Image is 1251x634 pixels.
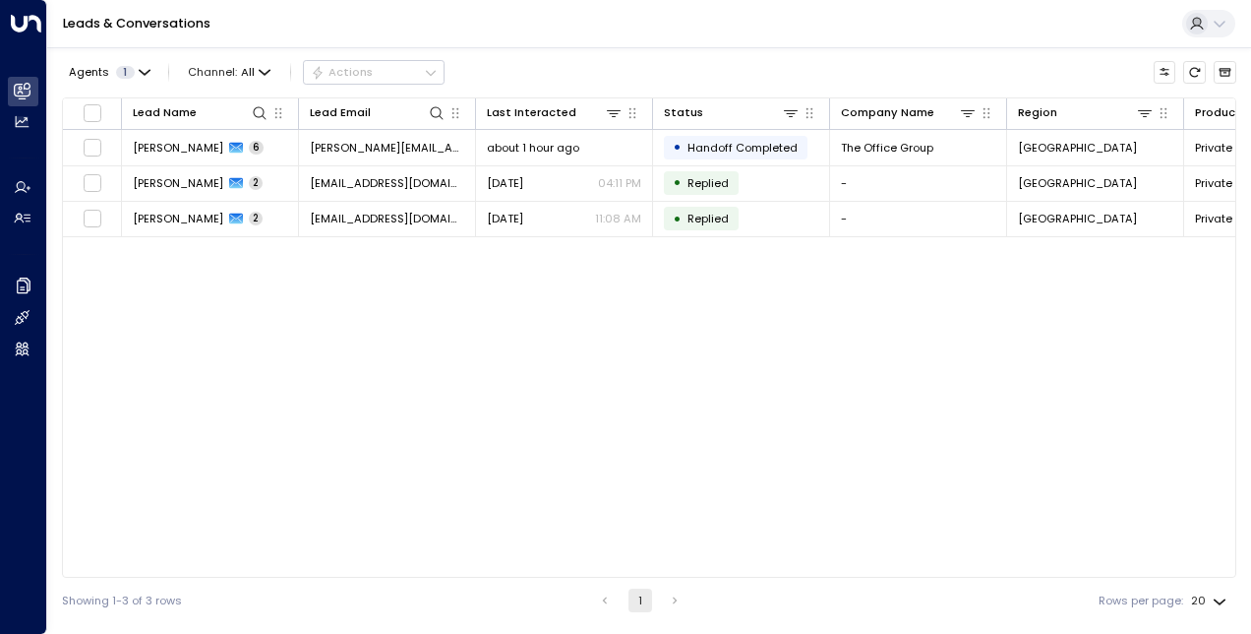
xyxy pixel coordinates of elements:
div: • [673,169,682,196]
div: Region [1018,103,1154,122]
div: • [673,134,682,160]
div: Button group with a nested menu [303,60,445,84]
div: Product [1195,103,1241,122]
div: Lead Name [133,103,197,122]
div: Actions [311,65,373,79]
span: Replied [687,175,729,191]
span: London [1018,140,1137,156]
span: Channel: [182,61,277,83]
span: about 1 hour ago [487,140,579,156]
div: Last Interacted [487,103,576,122]
div: Company Name [841,103,934,122]
button: Actions [303,60,445,84]
span: Toggle select row [83,138,102,158]
span: Agents [69,67,109,78]
button: Archived Leads [1214,61,1236,84]
button: Channel:All [182,61,277,83]
span: London [1018,211,1137,226]
span: Toggle select row [83,209,102,228]
p: 04:11 PM [598,175,641,191]
div: Region [1018,103,1057,122]
div: Lead Email [310,103,446,122]
span: 2 [249,176,263,190]
span: 6 [249,141,264,155]
td: - [830,202,1007,236]
span: James Pinner [133,175,223,191]
td: - [830,166,1007,201]
button: page 1 [628,589,652,612]
span: jamespinnerbbr@gmail.com [310,175,464,191]
div: Last Interacted [487,103,623,122]
div: Lead Email [310,103,371,122]
span: Toggle select row [83,173,102,193]
button: Agents1 [62,61,155,83]
span: Replied [687,211,729,226]
div: Status [664,103,800,122]
span: Yesterday [487,175,523,191]
span: rkbrainch@live.co.uk [310,211,464,226]
span: Handoff Completed [687,140,798,156]
a: Leads & Conversations [63,15,210,32]
nav: pagination navigation [592,589,687,612]
label: Rows per page: [1099,593,1183,609]
div: 20 [1191,589,1230,613]
span: Toggle select all [83,103,102,123]
div: Company Name [841,103,977,122]
button: Customize [1154,61,1176,84]
span: Yesterday [487,211,523,226]
span: All [241,66,255,79]
span: Nicola.Merry@theofficegroup.com [310,140,464,156]
div: Showing 1-3 of 3 rows [62,593,182,609]
span: ranjit brainch [133,211,223,226]
span: Nicola Merry [133,140,223,156]
div: Lead Name [133,103,268,122]
span: The Office Group [841,140,933,156]
span: 2 [249,212,263,225]
span: London [1018,175,1137,191]
div: Status [664,103,703,122]
span: 1 [116,66,135,79]
div: • [673,206,682,232]
p: 11:08 AM [595,211,641,226]
span: Refresh [1183,61,1206,84]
